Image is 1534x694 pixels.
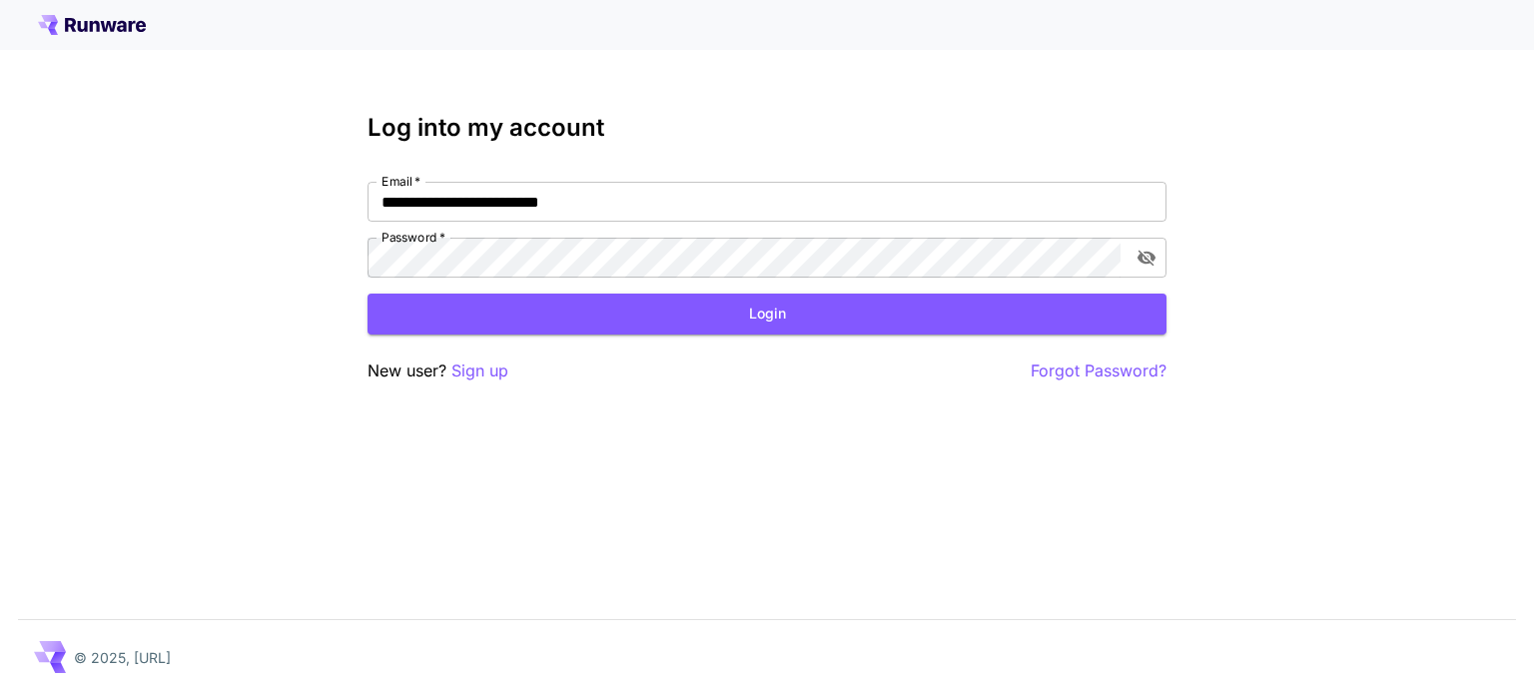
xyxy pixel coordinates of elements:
button: toggle password visibility [1129,240,1164,276]
h3: Log into my account [368,114,1166,142]
button: Sign up [451,358,508,383]
label: Password [382,229,445,246]
button: Forgot Password? [1031,358,1166,383]
button: Login [368,294,1166,335]
label: Email [382,173,420,190]
p: New user? [368,358,508,383]
p: © 2025, [URL] [74,647,171,668]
